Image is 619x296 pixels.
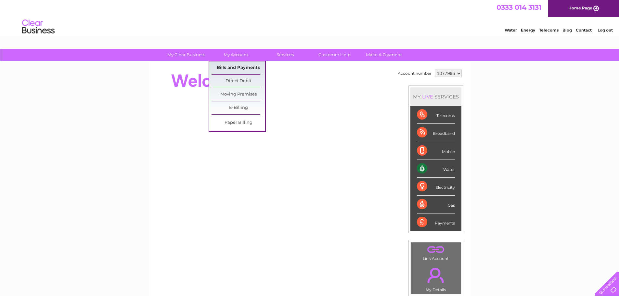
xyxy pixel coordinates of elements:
[212,61,265,74] a: Bills and Payments
[417,142,455,160] div: Mobile
[156,4,463,32] div: Clear Business is a trading name of Verastar Limited (registered in [GEOGRAPHIC_DATA] No. 3667643...
[396,68,433,79] td: Account number
[160,49,213,61] a: My Clear Business
[417,213,455,231] div: Payments
[417,178,455,196] div: Electricity
[308,49,361,61] a: Customer Help
[417,106,455,124] div: Telecoms
[413,264,459,287] a: .
[411,242,461,263] td: Link Account
[417,196,455,213] div: Gas
[411,262,461,294] td: My Details
[562,28,572,32] a: Blog
[421,94,434,100] div: LIVE
[22,17,55,37] img: logo.png
[212,101,265,114] a: E-Billing
[410,87,461,106] div: MY SERVICES
[258,49,312,61] a: Services
[357,49,411,61] a: Make A Payment
[413,244,459,255] a: .
[598,28,613,32] a: Log out
[539,28,559,32] a: Telecoms
[576,28,592,32] a: Contact
[417,160,455,178] div: Water
[212,88,265,101] a: Moving Premises
[505,28,517,32] a: Water
[212,75,265,88] a: Direct Debit
[212,116,265,129] a: Paper Billing
[521,28,535,32] a: Energy
[417,124,455,142] div: Broadband
[496,3,541,11] a: 0333 014 3131
[209,49,263,61] a: My Account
